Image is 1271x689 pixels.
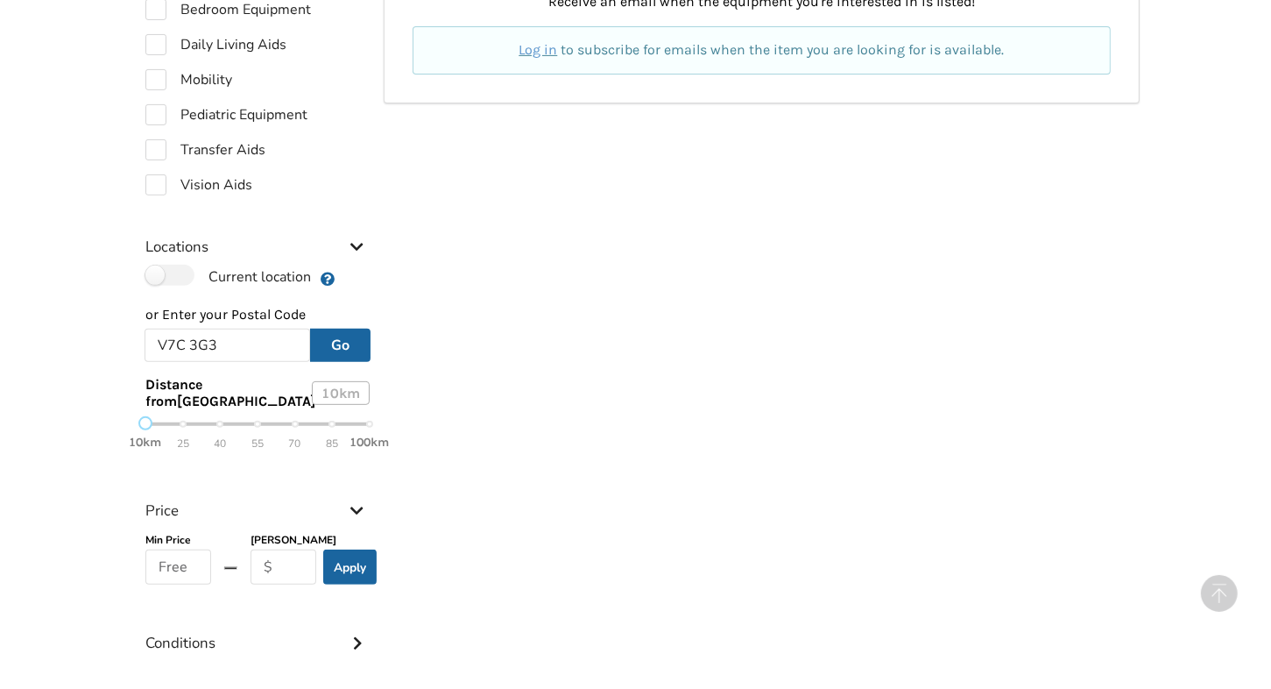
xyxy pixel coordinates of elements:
div: Conditions [145,599,370,661]
div: 10 km [312,381,370,405]
button: Go [310,329,371,362]
span: 25 [177,434,189,454]
div: Locations [145,202,370,265]
input: $ [251,550,316,585]
label: Current location [145,265,311,288]
label: Pediatric Equipment [145,104,307,125]
b: Min Price [145,533,191,547]
button: Apply [323,550,377,585]
label: Mobility [145,69,232,90]
input: Free [145,550,211,585]
label: Transfer Aids [145,139,265,160]
a: Log in [519,41,557,58]
b: [PERSON_NAME] [251,533,336,547]
p: to subscribe for emails when the item you are looking for is available. [434,40,1090,60]
input: Post Code [145,329,310,362]
span: 40 [214,434,226,454]
span: Distance from [GEOGRAPHIC_DATA] [145,376,315,409]
label: Vision Aids [145,174,252,195]
span: 70 [289,434,301,454]
p: or Enter your Postal Code [145,305,370,325]
label: Daily Living Aids [145,34,286,55]
span: 85 [326,434,338,454]
span: 55 [251,434,264,454]
div: Price [145,466,370,529]
strong: 100km [350,435,389,450]
strong: 10km [130,435,162,450]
